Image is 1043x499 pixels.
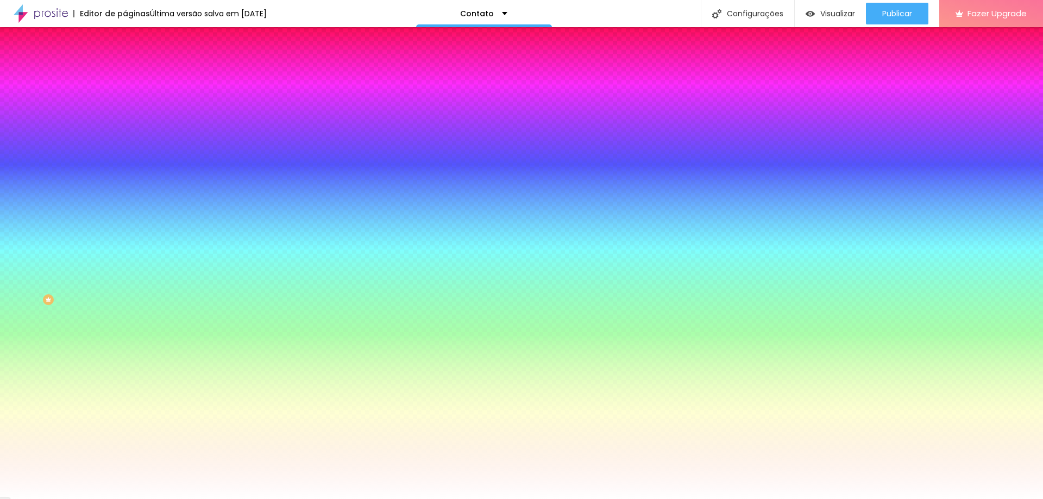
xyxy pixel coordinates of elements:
[150,10,267,17] div: Última versão salva em [DATE]
[967,9,1027,18] span: Fazer Upgrade
[806,9,815,18] img: view-1.svg
[795,3,866,24] button: Visualizar
[73,10,150,17] div: Editor de páginas
[882,9,912,18] span: Publicar
[460,10,494,17] p: Contato
[866,3,928,24] button: Publicar
[712,9,721,18] img: Icone
[820,9,855,18] span: Visualizar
